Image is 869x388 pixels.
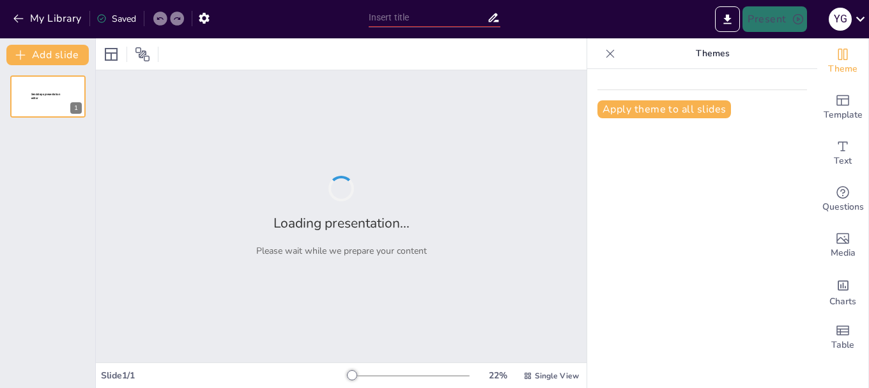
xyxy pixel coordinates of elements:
[829,8,852,31] div: Y G
[535,371,579,381] span: Single View
[597,100,731,118] button: Apply theme to all slides
[96,13,136,25] div: Saved
[817,38,868,84] div: Change the overall theme
[369,8,488,27] input: Insert title
[829,295,856,309] span: Charts
[829,6,852,32] button: Y G
[822,200,864,214] span: Questions
[101,369,347,382] div: Slide 1 / 1
[831,246,856,260] span: Media
[828,62,857,76] span: Theme
[742,6,806,32] button: Present
[10,75,86,118] div: 1
[817,84,868,130] div: Add ready made slides
[824,108,863,122] span: Template
[256,245,427,257] p: Please wait while we prepare your content
[817,314,868,361] div: Add a table
[135,47,150,62] span: Position
[817,176,868,222] div: Get real-time input from your audience
[831,338,854,352] span: Table
[817,222,868,268] div: Add images, graphics, shapes or video
[482,369,513,382] div: 22 %
[101,44,121,65] div: Layout
[10,8,87,29] button: My Library
[834,154,852,168] span: Text
[817,268,868,314] div: Add charts and graphs
[817,130,868,176] div: Add text boxes
[70,102,82,114] div: 1
[273,214,410,232] h2: Loading presentation...
[31,93,60,100] span: Sendsteps presentation editor
[6,45,89,65] button: Add slide
[620,38,804,69] p: Themes
[715,6,740,32] button: Export to PowerPoint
